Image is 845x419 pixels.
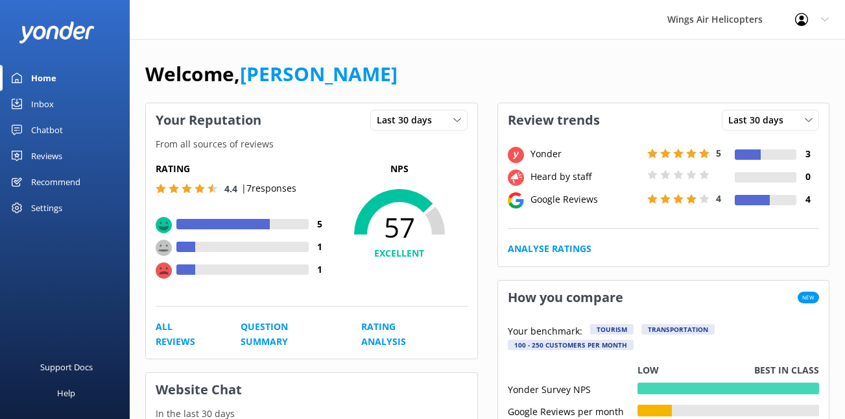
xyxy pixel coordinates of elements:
p: Your benchmark: [508,324,582,340]
div: Inbox [31,91,54,117]
div: Recommend [31,169,80,195]
span: 4 [716,192,721,205]
span: Last 30 days [377,113,440,127]
p: Low [637,363,659,377]
div: Tourism [590,324,634,335]
a: Rating Analysis [361,320,438,349]
div: 100 - 250 customers per month [508,340,634,350]
div: Help [57,380,75,406]
span: 4.4 [224,183,237,195]
a: Question Summary [241,320,332,349]
div: Settings [31,195,62,221]
div: Support Docs [40,354,93,380]
span: 5 [716,147,721,159]
p: NPS [331,162,468,176]
div: Google Reviews [527,192,644,207]
h4: EXCELLENT [331,246,468,260]
div: Reviews [31,143,62,169]
span: New [798,292,819,303]
h3: Website Chat [146,373,477,407]
a: [PERSON_NAME] [240,60,398,87]
div: Google Reviews per month [508,405,637,416]
h1: Welcome, [145,58,398,90]
h5: Rating [156,162,331,176]
h4: 0 [796,170,819,184]
h4: 1 [309,240,331,254]
h4: 4 [796,192,819,207]
a: Analyse Ratings [508,242,591,256]
h4: 5 [309,217,331,231]
span: Last 30 days [728,113,791,127]
h3: Review trends [498,103,610,137]
h4: 1 [309,262,331,277]
span: 57 [331,211,468,244]
div: Yonder Survey NPS [508,383,637,394]
img: yonder-white-logo.png [19,21,94,43]
h4: 3 [796,147,819,161]
h3: Your Reputation [146,103,271,137]
div: Transportation [641,324,715,335]
h3: How you compare [498,281,633,314]
div: Home [31,65,56,91]
a: All Reviews [156,320,211,349]
p: From all sources of reviews [146,137,477,151]
div: Heard by staff [527,170,644,184]
p: Best in class [754,363,819,377]
p: | 7 responses [241,181,296,196]
div: Chatbot [31,117,63,143]
div: Yonder [527,147,644,161]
